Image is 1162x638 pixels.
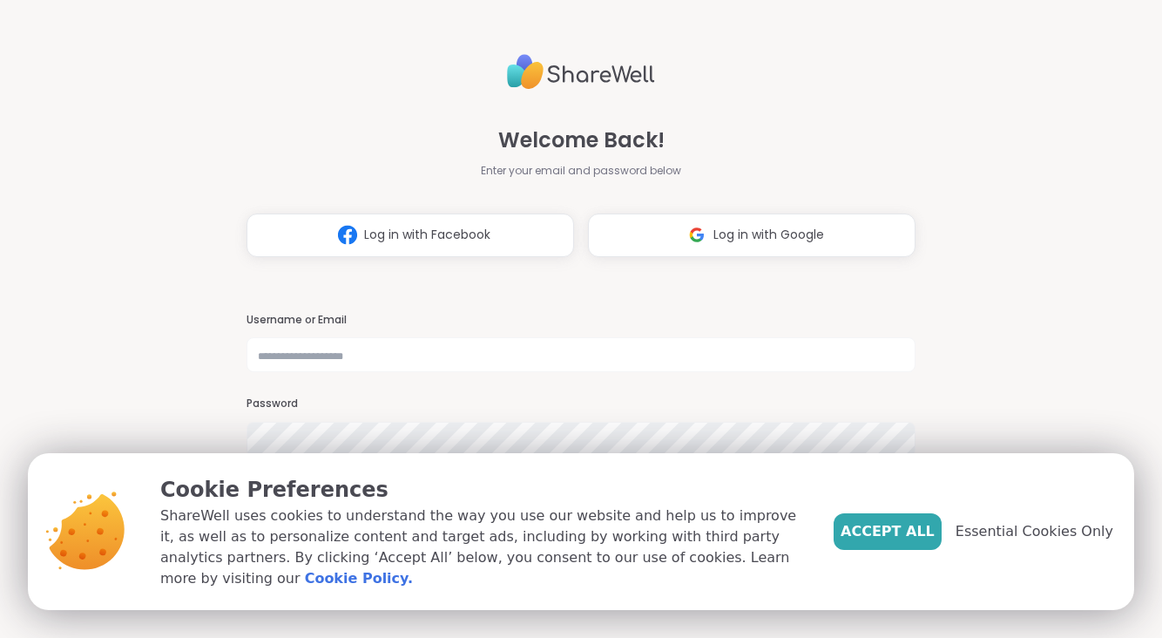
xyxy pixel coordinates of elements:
[160,474,806,506] p: Cookie Preferences
[481,163,681,179] span: Enter your email and password below
[305,568,413,589] a: Cookie Policy.
[956,521,1113,542] span: Essential Cookies Only
[507,47,655,97] img: ShareWell Logo
[247,313,915,328] h3: Username or Email
[247,397,915,411] h3: Password
[498,125,665,156] span: Welcome Back!
[160,506,806,589] p: ShareWell uses cookies to understand the way you use our website and help us to improve it, as we...
[834,513,942,550] button: Accept All
[841,521,935,542] span: Accept All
